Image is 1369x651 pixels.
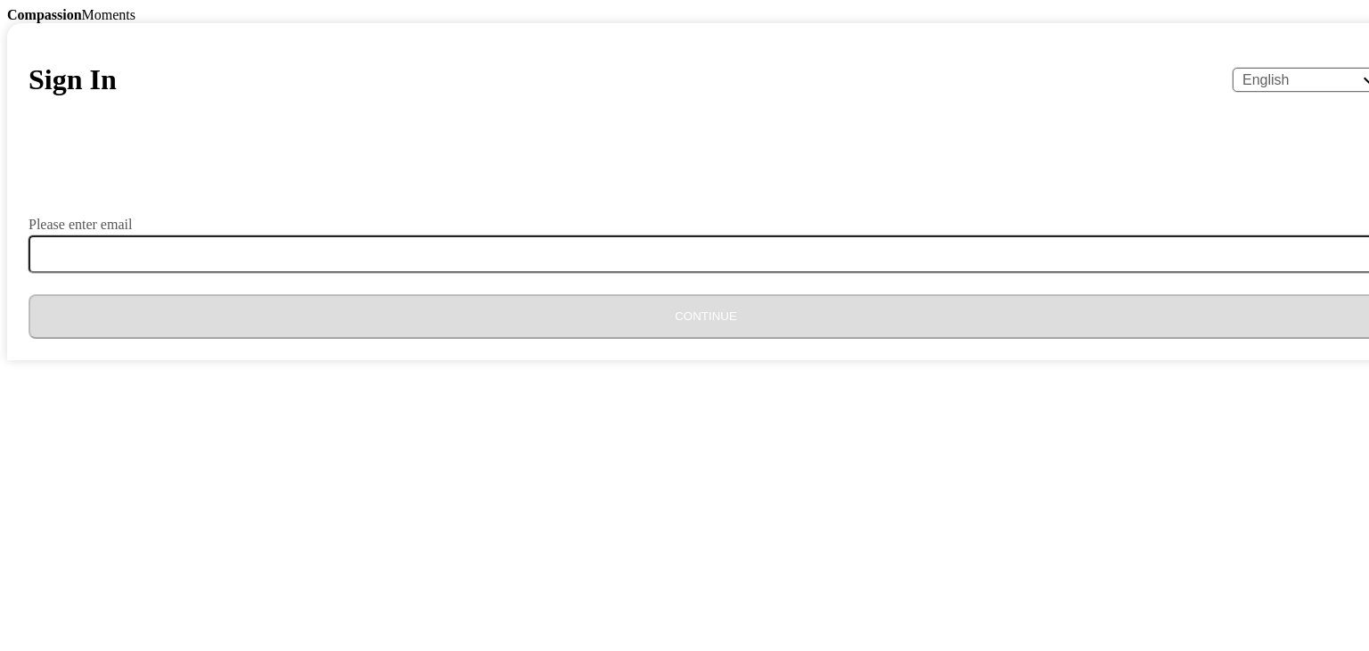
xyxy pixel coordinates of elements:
b: Compassion [7,7,82,22]
label: Please enter email [29,218,132,232]
div: Moments [7,7,1362,23]
h1: Sign In [29,63,117,96]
